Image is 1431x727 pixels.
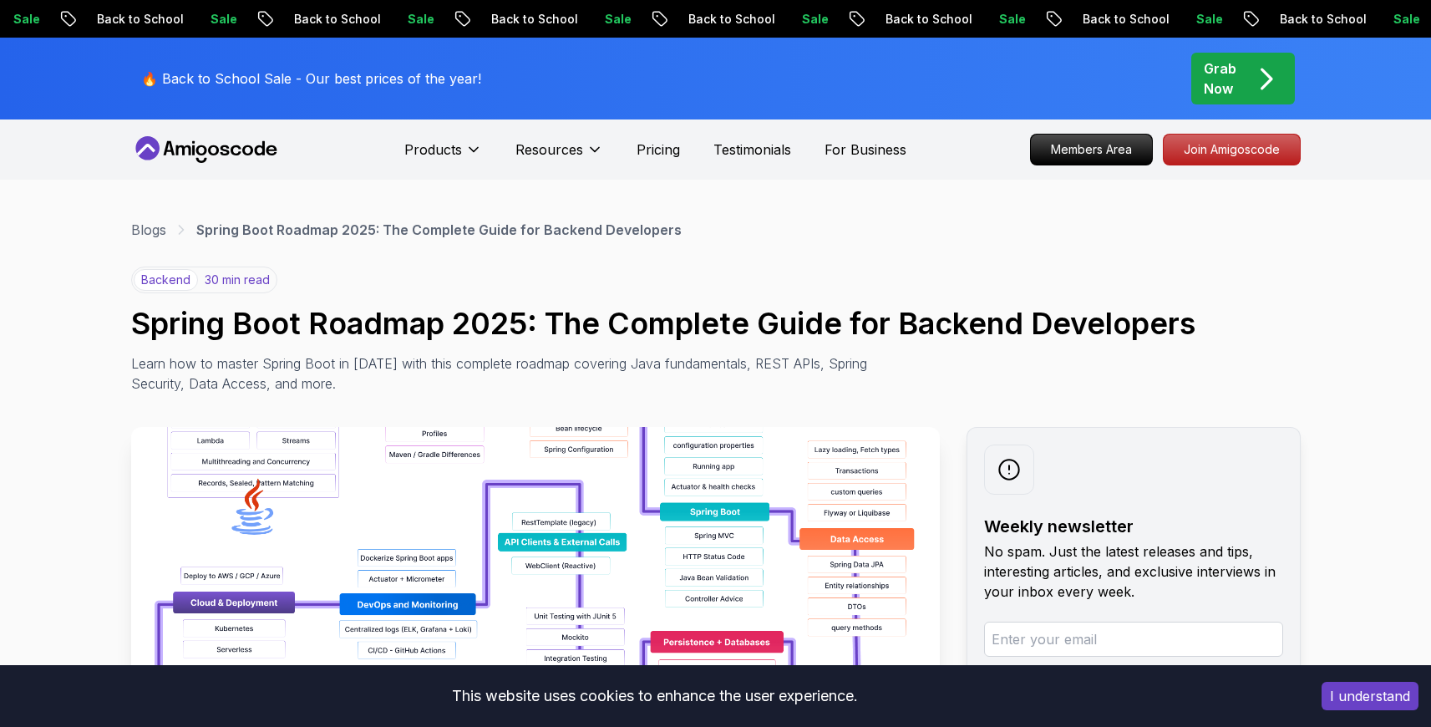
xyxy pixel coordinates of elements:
[404,140,462,160] p: Products
[362,11,415,28] p: Sale
[1322,682,1418,710] button: Accept cookies
[559,11,612,28] p: Sale
[1030,134,1153,165] a: Members Area
[205,272,270,288] p: 30 min read
[1150,11,1204,28] p: Sale
[131,307,1301,340] h1: Spring Boot Roadmap 2025: The Complete Guide for Backend Developers
[637,140,680,160] a: Pricing
[1037,11,1150,28] p: Back to School
[13,678,1297,714] div: This website uses cookies to enhance the user experience.
[1164,135,1300,165] p: Join Amigoscode
[1163,134,1301,165] a: Join Amigoscode
[515,140,603,173] button: Resources
[1347,11,1401,28] p: Sale
[953,11,1007,28] p: Sale
[165,11,218,28] p: Sale
[196,220,682,240] p: Spring Boot Roadmap 2025: The Complete Guide for Backend Developers
[131,220,166,240] a: Blogs
[404,140,482,173] button: Products
[1031,135,1152,165] p: Members Area
[515,140,583,160] p: Resources
[248,11,362,28] p: Back to School
[984,622,1283,657] input: Enter your email
[51,11,165,28] p: Back to School
[713,140,791,160] a: Testimonials
[984,515,1283,538] h2: Weekly newsletter
[445,11,559,28] p: Back to School
[141,69,481,89] p: 🔥 Back to School Sale - Our best prices of the year!
[134,269,198,291] p: backend
[984,541,1283,602] p: No spam. Just the latest releases and tips, interesting articles, and exclusive interviews in you...
[756,11,809,28] p: Sale
[1204,58,1236,99] p: Grab Now
[131,353,880,394] p: Learn how to master Spring Boot in [DATE] with this complete roadmap covering Java fundamentals, ...
[825,140,906,160] a: For Business
[1234,11,1347,28] p: Back to School
[840,11,953,28] p: Back to School
[642,11,756,28] p: Back to School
